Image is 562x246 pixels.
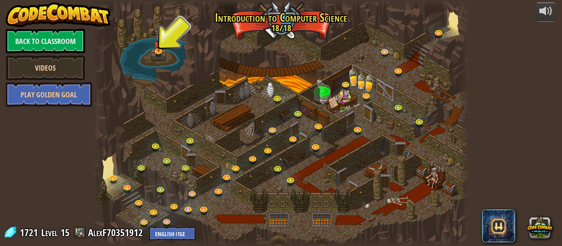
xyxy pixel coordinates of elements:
img: CodeCombat - Learn how to code by playing a game [6,2,111,27]
span: 15 [60,226,70,239]
a: Back to Classroom [6,29,85,53]
a: Videos [6,55,85,80]
img: level-banner-multiplayer.png [154,35,163,52]
span: Level [41,226,58,239]
a: Play Golden Goal [6,82,92,107]
span: 1721 [20,226,40,239]
a: AlexF70351912 [88,226,145,239]
button: Adjust volume [536,2,556,22]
